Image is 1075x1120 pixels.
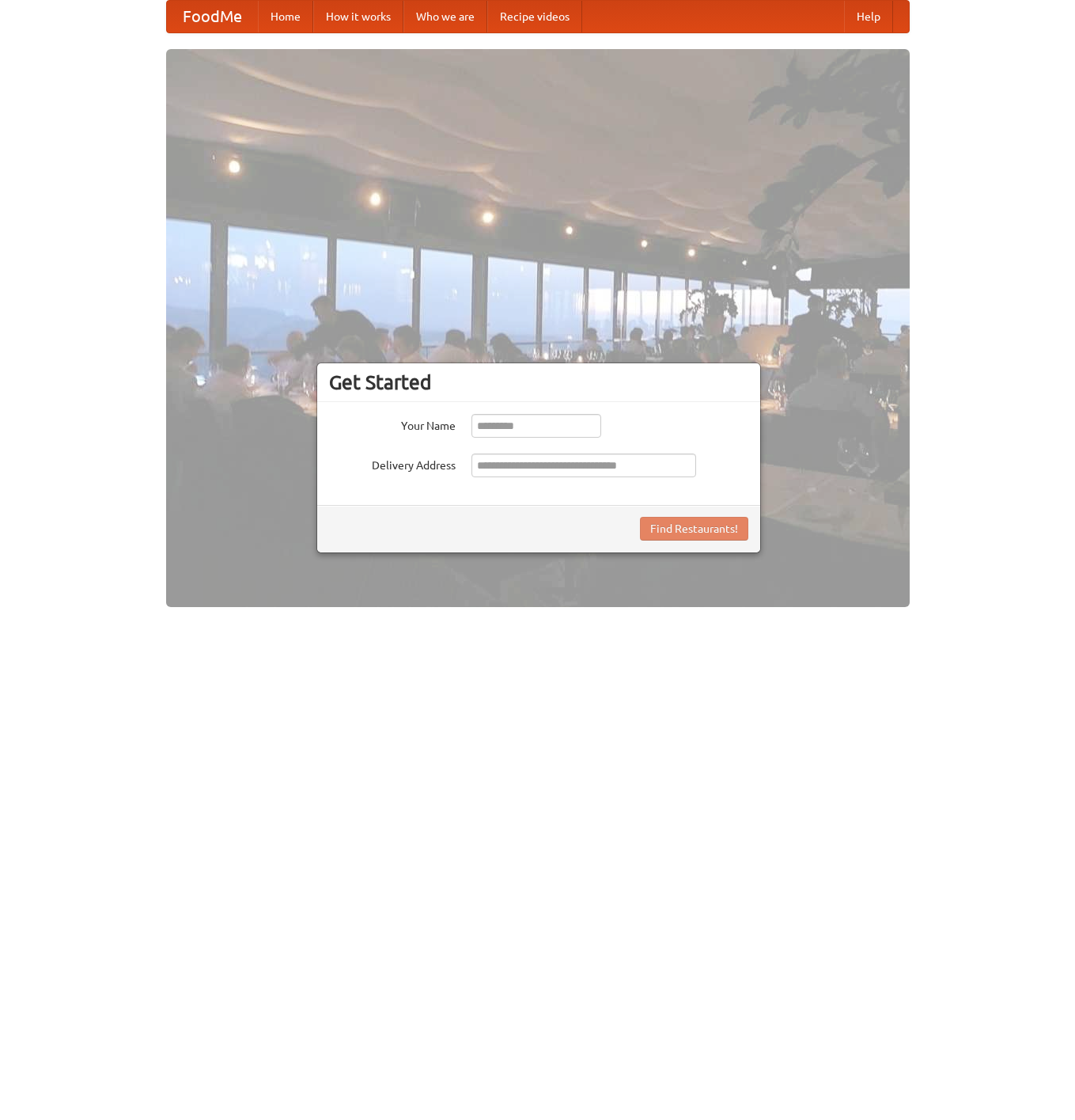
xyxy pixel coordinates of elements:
[844,1,893,32] a: Help
[167,1,258,32] a: FoodMe
[329,370,748,394] h3: Get Started
[640,517,748,541] button: Find Restaurants!
[403,1,487,32] a: Who we are
[329,454,456,473] label: Delivery Address
[258,1,313,32] a: Home
[487,1,582,32] a: Recipe videos
[313,1,403,32] a: How it works
[329,414,456,434] label: Your Name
